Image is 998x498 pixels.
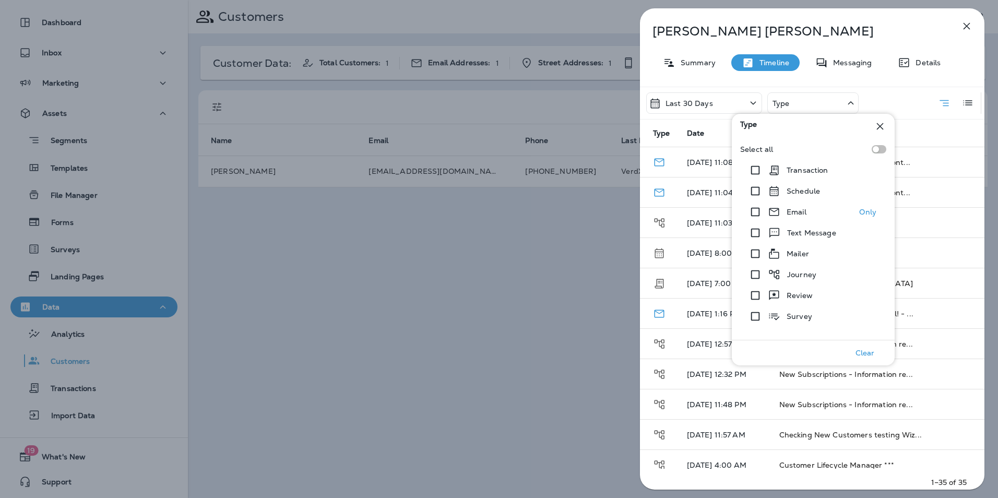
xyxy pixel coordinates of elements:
p: Clear [856,349,875,357]
p: [DATE] 11:48 PM [687,400,763,409]
span: Type [740,120,757,133]
p: 1–35 of 35 [931,477,967,488]
p: [DATE] 4:00 AM [687,461,763,469]
p: Last 30 Days [666,99,713,108]
span: Customer Lifecycle Manager *** [779,460,894,470]
span: Email - Delivered [653,157,666,166]
p: [DATE] 8:00 AM [687,249,763,257]
span: Journey [653,399,666,408]
p: Messaging [828,58,872,67]
p: Schedule [787,187,820,195]
p: [DATE] 12:32 PM [687,370,763,378]
span: Journey [653,338,666,348]
p: [DATE] 12:57 PM [687,340,763,348]
span: Journey [653,429,666,438]
p: [DATE] 7:00 PM [687,279,763,288]
span: Checking New Customers testing Wiz... [779,430,922,440]
span: New Subscriptions - Information re... [779,370,913,379]
p: Select all [740,145,773,153]
button: Clear [848,346,882,360]
p: Details [910,58,941,67]
p: Summary [675,58,716,67]
p: Type [773,99,790,108]
p: [DATE] 11:57 AM [687,431,763,439]
p: Text Message [787,229,836,237]
p: [DATE] 1:16 PM [687,310,763,318]
p: Journey [787,270,816,279]
span: Type [653,128,670,138]
p: Timeline [754,58,789,67]
span: Email - Delivered [653,187,666,196]
p: Email [787,208,806,216]
span: New Subscriptions - Information re... [779,400,913,409]
p: [DATE] 11:04 AM [687,188,763,197]
p: [DATE] 11:08 AM [687,158,763,167]
p: [PERSON_NAME] [PERSON_NAME] [652,24,937,39]
p: Review [787,291,813,300]
p: Only [859,208,876,216]
span: Schedule [653,247,666,257]
p: Transaction [787,166,828,174]
button: Log View [957,92,978,113]
p: Survey [787,312,812,321]
button: Summary View [934,92,955,114]
span: Journey [653,369,666,378]
span: Journey [653,217,666,227]
p: [DATE] 11:03 AM [687,219,763,227]
span: Email - Delivered [653,308,666,317]
span: Date [687,128,705,138]
p: Mailer [787,250,809,258]
span: Transaction [653,278,666,287]
span: Journey [653,459,666,469]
